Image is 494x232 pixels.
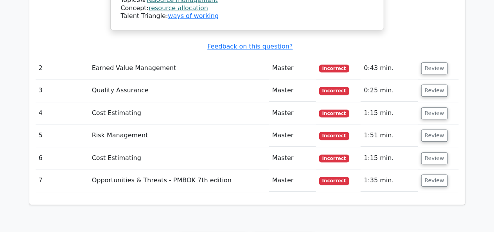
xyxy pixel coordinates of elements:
[361,57,418,79] td: 0:43 min.
[319,177,349,185] span: Incorrect
[269,102,316,124] td: Master
[361,147,418,169] td: 1:15 min.
[269,57,316,79] td: Master
[36,57,89,79] td: 2
[421,152,448,164] button: Review
[269,124,316,147] td: Master
[36,147,89,169] td: 6
[319,155,349,162] span: Incorrect
[421,129,448,142] button: Review
[421,62,448,74] button: Review
[121,4,374,13] div: Concept:
[319,65,349,72] span: Incorrect
[168,12,219,20] a: ways of working
[269,169,316,192] td: Master
[269,147,316,169] td: Master
[36,102,89,124] td: 4
[36,79,89,102] td: 3
[361,79,418,102] td: 0:25 min.
[319,132,349,140] span: Incorrect
[89,79,269,102] td: Quality Assurance
[149,4,208,12] a: resource allocation
[89,102,269,124] td: Cost Estimating
[361,102,418,124] td: 1:15 min.
[89,124,269,147] td: Risk Management
[421,107,448,119] button: Review
[89,57,269,79] td: Earned Value Management
[269,79,316,102] td: Master
[36,124,89,147] td: 5
[421,85,448,97] button: Review
[361,124,418,147] td: 1:51 min.
[361,169,418,192] td: 1:35 min.
[421,174,448,187] button: Review
[319,87,349,95] span: Incorrect
[36,169,89,192] td: 7
[207,43,293,50] a: Feedback on this question?
[319,110,349,117] span: Incorrect
[89,147,269,169] td: Cost Estimating
[89,169,269,192] td: Opportunities & Threats - PMBOK 7th edition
